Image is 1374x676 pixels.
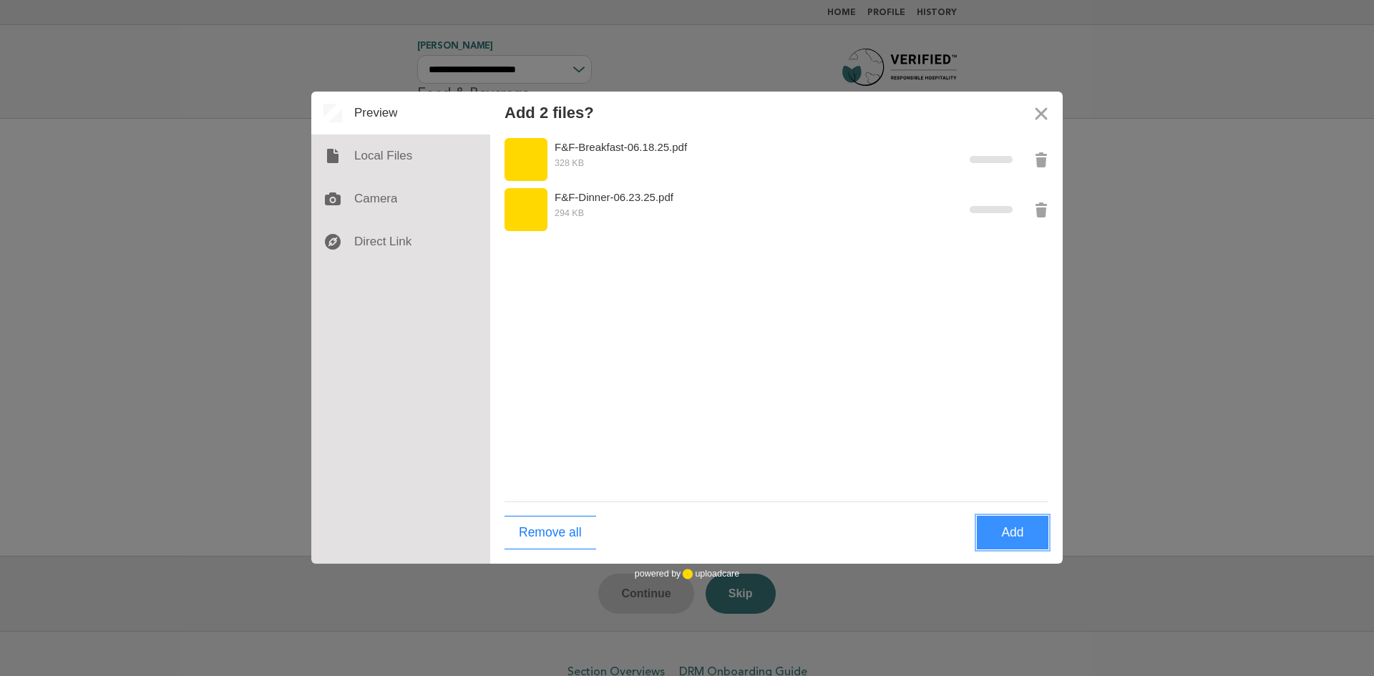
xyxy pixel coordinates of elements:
[311,134,490,177] div: Local Files
[681,569,739,579] a: uploadcare
[555,188,748,206] div: F&F-Dinner-06.23.25.pdf
[311,92,490,134] div: Preview
[505,138,963,181] div: Preview F&F-Breakfast-06.18.25.pdf
[311,177,490,220] div: Camera
[505,188,963,231] div: Preview F&F-Dinner-06.23.25.pdf
[505,516,596,549] button: Remove all
[1020,92,1063,134] button: Close
[1020,138,1063,181] button: Remove F&F-Breakfast-06.18.25.pdf
[311,220,490,263] div: Direct Link
[1020,188,1063,231] button: Remove F&F-Dinner-06.23.25.pdf
[505,156,948,170] div: 328 KB
[977,516,1048,549] button: Add
[555,138,748,156] div: F&F-Breakfast-06.18.25.pdf
[505,104,594,122] div: Add 2 files?
[635,564,739,585] div: powered by
[505,206,948,220] div: 294 KB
